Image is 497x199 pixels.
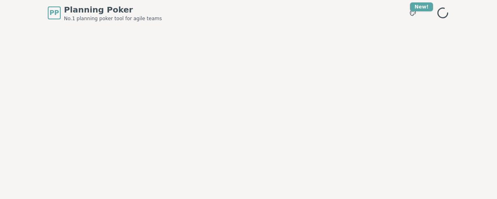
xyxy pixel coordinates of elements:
[410,2,433,11] div: New!
[48,4,162,22] a: PPPlanning PokerNo.1 planning poker tool for agile teams
[64,15,162,22] span: No.1 planning poker tool for agile teams
[49,8,59,18] span: PP
[64,4,162,15] span: Planning Poker
[406,6,420,20] button: New!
